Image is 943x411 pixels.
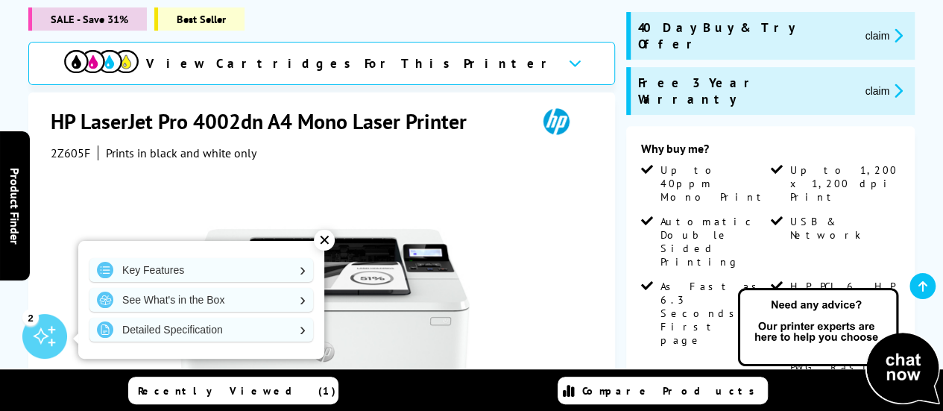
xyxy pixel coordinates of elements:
a: Compare Products [558,377,768,404]
span: As Fast as 6.3 Seconds First page [660,280,768,347]
span: Free 3 Year Warranty [638,75,854,107]
div: 2 [22,309,39,325]
span: Up to 40ppm Mono Print [660,163,768,204]
span: Product Finder [7,167,22,244]
span: Recently Viewed (1) [138,384,336,398]
img: cmyk-icon.svg [64,50,139,73]
span: Automatic Double Sided Printing [660,215,768,269]
span: USB & Network [789,215,897,242]
span: Best Seller [154,7,245,31]
span: 40 Day Buy & Try Offer [638,19,854,52]
img: HP [522,107,590,135]
a: Detailed Specification [89,318,313,342]
span: View Cartridges For This Printer [146,55,556,72]
a: Recently Viewed (1) [128,377,338,404]
h1: HP LaserJet Pro 4002dn A4 Mono Laser Printer [51,107,482,135]
a: Key Features [89,258,313,282]
span: Up to 1,200 x 1,200 dpi Print [789,163,897,204]
button: promo-description [860,27,907,44]
div: Why buy me? [641,141,900,163]
span: Compare Products [582,384,763,398]
i: Prints in black and white only [106,145,256,160]
span: SALE - Save 31% [28,7,147,31]
span: HP PCL 6, HP PCL 5e, HP PostScript Level 3 Emulation, PDF, URF, PWG Raster [789,280,901,374]
span: 2Z605F [51,145,90,160]
div: ✕ [314,230,335,251]
button: promo-description [860,82,907,99]
img: Open Live Chat window [734,286,943,408]
a: See What's in the Box [89,288,313,312]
